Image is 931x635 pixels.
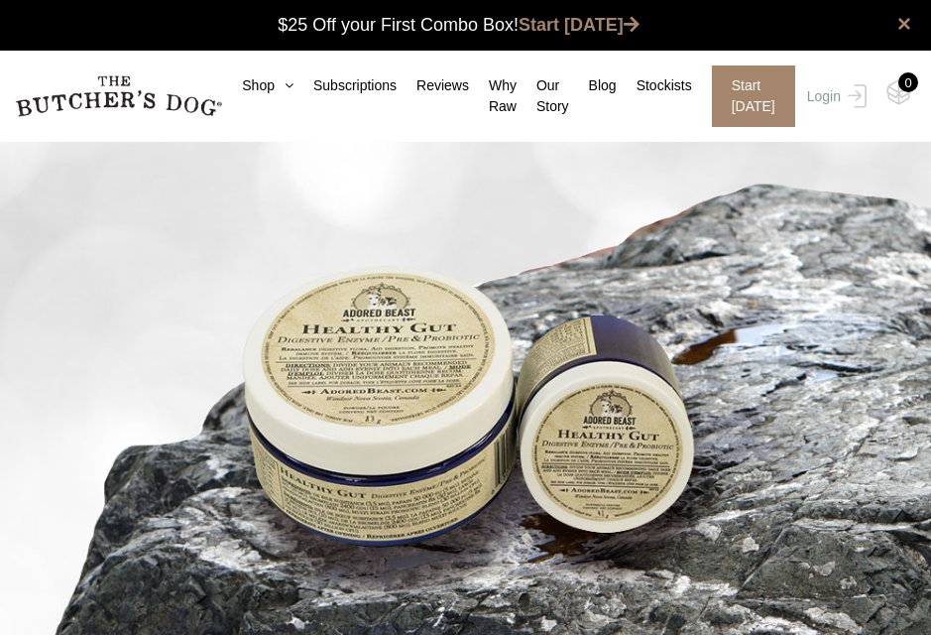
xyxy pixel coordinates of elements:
a: Start [DATE] [692,65,802,127]
a: Shop [222,75,293,96]
a: close [897,12,911,36]
div: 0 [898,72,918,92]
a: Subscriptions [293,75,397,96]
a: Login [802,65,867,127]
a: Blog [569,75,617,96]
a: Reviews [397,75,469,96]
a: Stockists [617,75,692,96]
a: Why Raw [469,75,517,117]
span: Start [DATE] [712,65,795,127]
a: Start [DATE] [519,15,640,35]
img: TBD_Cart-Empty.png [886,79,911,105]
a: Our Story [517,75,569,117]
